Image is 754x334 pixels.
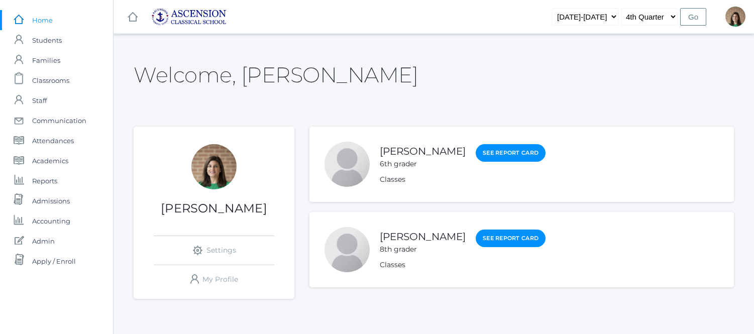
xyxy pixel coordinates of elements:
[32,251,76,271] span: Apply / Enroll
[32,151,68,171] span: Academics
[134,202,294,215] h1: [PERSON_NAME]
[32,10,53,30] span: Home
[32,131,74,151] span: Attendances
[32,70,69,90] span: Classrooms
[32,191,70,211] span: Admissions
[134,63,418,86] h2: Welcome, [PERSON_NAME]
[380,175,405,184] a: Classes
[380,145,466,157] a: [PERSON_NAME]
[725,7,745,27] div: Jenna Adams
[325,227,370,272] div: Carly Adams
[380,260,405,269] a: Classes
[476,230,546,247] a: See Report Card
[32,50,60,70] span: Families
[32,90,47,110] span: Staff
[32,171,57,191] span: Reports
[154,265,274,294] a: My Profile
[32,30,62,50] span: Students
[32,211,70,231] span: Accounting
[154,236,274,265] a: Settings
[380,231,466,243] a: [PERSON_NAME]
[680,8,706,26] input: Go
[476,144,546,162] a: See Report Card
[380,244,466,255] div: 8th grader
[380,159,466,169] div: 6th grader
[325,142,370,187] div: Levi Adams
[32,231,55,251] span: Admin
[151,8,227,26] img: ascension-logo-blue-113fc29133de2fb5813e50b71547a291c5fdb7962bf76d49838a2a14a36269ea.jpg
[191,144,237,189] div: Jenna Adams
[32,110,86,131] span: Communication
